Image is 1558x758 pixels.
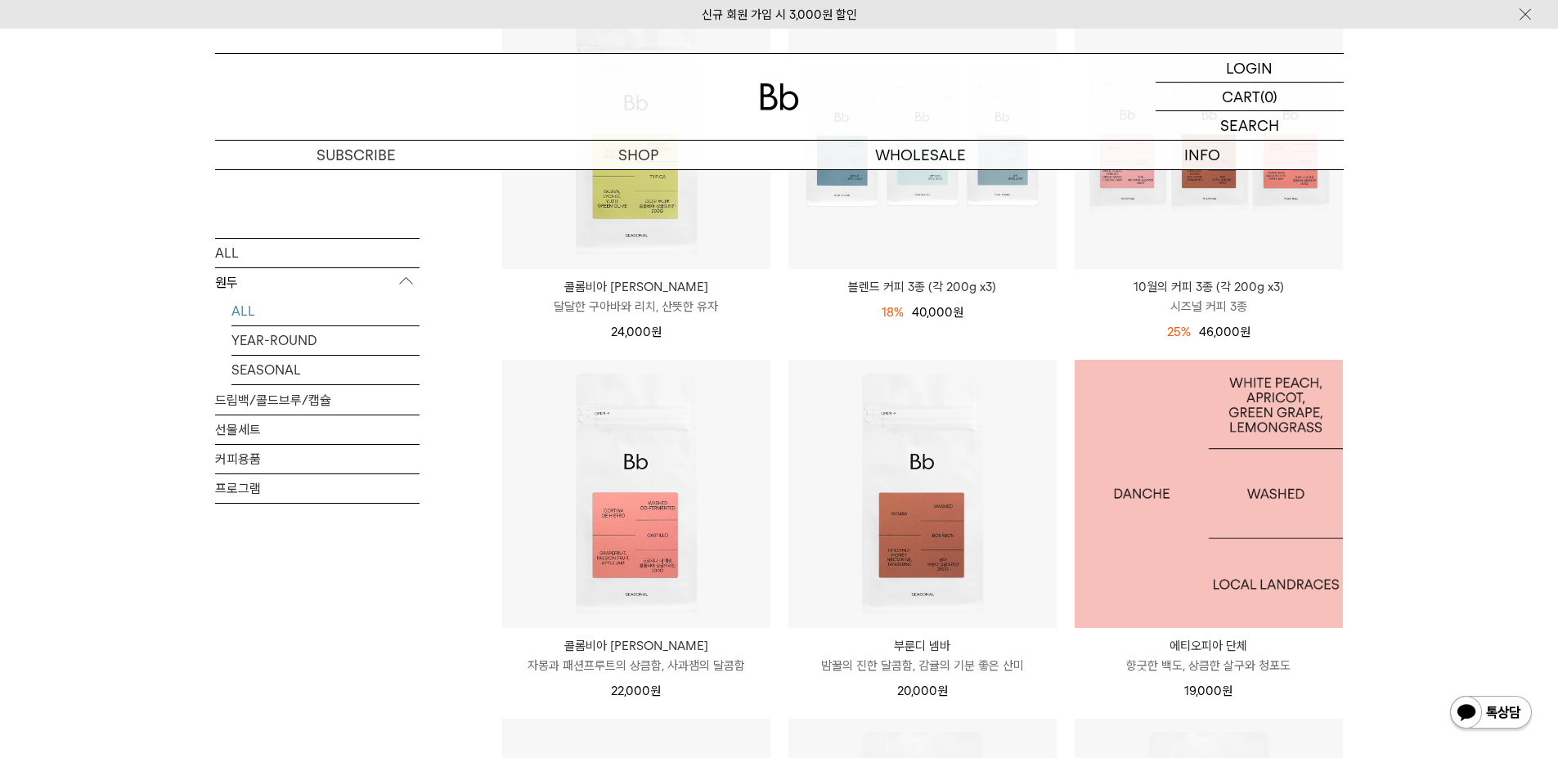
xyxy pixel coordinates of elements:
[215,385,420,414] a: 드립백/콜드브루/캡슐
[502,656,770,675] p: 자몽과 패션프루트의 상큼함, 사과잼의 달콤함
[215,267,420,297] p: 원두
[1075,636,1343,656] p: 에티오피아 단체
[1226,54,1273,82] p: LOGIN
[760,83,799,110] img: 로고
[1075,656,1343,675] p: 향긋한 백도, 상큼한 살구와 청포도
[1240,325,1250,339] span: 원
[215,415,420,443] a: 선물세트
[502,636,770,656] p: 콜롬비아 [PERSON_NAME]
[1260,83,1277,110] p: (0)
[1075,297,1343,316] p: 시즈널 커피 3종
[788,360,1057,628] img: 부룬디 넴바
[215,238,420,267] a: ALL
[1062,141,1344,169] p: INFO
[231,325,420,354] a: YEAR-ROUND
[779,141,1062,169] p: WHOLESALE
[651,325,662,339] span: 원
[1199,325,1250,339] span: 46,000
[1075,277,1343,297] p: 10월의 커피 3종 (각 200g x3)
[1184,684,1232,698] span: 19,000
[1075,360,1343,628] img: 1000000480_add2_021.jpg
[231,355,420,383] a: SEASONAL
[702,7,857,22] a: 신규 회원 가입 시 3,000원 할인
[1075,277,1343,316] a: 10월의 커피 3종 (각 200g x3) 시즈널 커피 3종
[611,325,662,339] span: 24,000
[882,303,904,322] div: 18%
[1156,83,1344,111] a: CART (0)
[1222,684,1232,698] span: 원
[788,636,1057,656] p: 부룬디 넴바
[897,684,948,698] span: 20,000
[215,473,420,502] a: 프로그램
[502,297,770,316] p: 달달한 구아바와 리치, 산뜻한 유자
[502,636,770,675] a: 콜롬비아 [PERSON_NAME] 자몽과 패션프루트의 상큼함, 사과잼의 달콤함
[788,636,1057,675] a: 부룬디 넴바 밤꿀의 진한 달콤함, 감귤의 기분 좋은 산미
[953,305,963,320] span: 원
[215,141,497,169] a: SUBSCRIBE
[788,656,1057,675] p: 밤꿀의 진한 달콤함, 감귤의 기분 좋은 산미
[1222,83,1260,110] p: CART
[497,141,779,169] a: SHOP
[502,277,770,316] a: 콜롬비아 [PERSON_NAME] 달달한 구아바와 리치, 산뜻한 유자
[912,305,963,320] span: 40,000
[1448,694,1533,733] img: 카카오톡 채널 1:1 채팅 버튼
[611,684,661,698] span: 22,000
[502,360,770,628] img: 콜롬비아 코르티나 데 예로
[215,444,420,473] a: 커피용품
[788,277,1057,297] a: 블렌드 커피 3종 (각 200g x3)
[1156,54,1344,83] a: LOGIN
[650,684,661,698] span: 원
[502,277,770,297] p: 콜롬비아 [PERSON_NAME]
[231,296,420,325] a: ALL
[937,684,948,698] span: 원
[1075,360,1343,628] a: 에티오피아 단체
[1220,111,1279,140] p: SEARCH
[1075,636,1343,675] a: 에티오피아 단체 향긋한 백도, 상큼한 살구와 청포도
[1167,322,1191,342] div: 25%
